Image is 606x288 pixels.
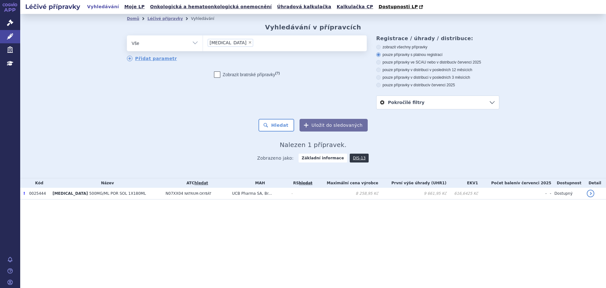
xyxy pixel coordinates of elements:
[257,154,294,162] span: Zobrazeno jako:
[194,181,208,185] a: hledat
[335,3,375,11] a: Kalkulačka CP
[229,188,288,199] td: UCB Pharma SA, Br...
[275,3,333,11] a: Úhradová kalkulačka
[214,71,280,78] label: Zobrazit bratrské přípravky
[258,119,294,132] button: Hledat
[147,16,183,21] a: Léčivé přípravky
[551,178,584,188] th: Dostupnost
[148,3,274,11] a: Onkologická a hematoonkologická onemocnění
[587,190,594,197] a: detail
[378,188,447,199] td: 9 661,95 Kč
[255,39,258,46] input: [MEDICAL_DATA]
[163,178,229,188] th: ATC
[551,188,584,199] td: Dostupný
[191,14,223,23] li: Vyhledávání
[376,67,499,72] label: pouze přípravky v distribuci v posledních 12 měsících
[376,52,499,57] label: pouze přípravky s platnou registrací
[288,178,314,188] th: RS
[378,178,447,188] th: První výše úhrady (UHR1)
[280,141,347,149] span: Nalezen 1 přípravek.
[376,45,499,50] label: zobrazit všechny přípravky
[299,154,347,162] strong: Základní informace
[314,178,378,188] th: Maximální cena výrobce
[518,181,551,185] span: v červenci 2025
[89,191,146,196] span: 500MG/ML POR SOL 1X180ML
[447,188,478,199] td: 616,6425 Kč
[314,188,378,199] td: 8 258,95 Kč
[376,83,499,88] label: pouze přípravky v distribuci
[26,188,49,199] td: 0025444
[49,178,162,188] th: Název
[166,191,183,196] span: N07XX04
[478,178,551,188] th: Počet balení
[184,192,211,195] span: NATRIUM-OXYBÁT
[265,23,361,31] h2: Vyhledávání v přípravcích
[52,191,88,196] span: [MEDICAL_DATA]
[229,178,288,188] th: MAH
[23,191,25,196] span: Poslední data tohoto produktu jsou ze SCAU platného k 01.04.2013.
[210,40,247,45] span: [MEDICAL_DATA]
[20,2,85,11] h2: Léčivé přípravky
[547,188,551,199] td: -
[454,60,481,64] span: v červenci 2025
[85,3,121,11] a: Vyhledávání
[376,75,499,80] label: pouze přípravky v distribuci v posledních 3 měsících
[288,188,314,199] td: -
[127,56,177,61] a: Přidat parametr
[378,4,418,9] span: Dostupnosti LP
[428,83,455,87] span: v červenci 2025
[584,178,606,188] th: Detail
[26,178,49,188] th: Kód
[377,96,499,109] a: Pokročilé filtry
[127,16,139,21] a: Domů
[350,154,369,162] a: DIS-13
[447,178,478,188] th: EKV1
[248,40,252,44] span: ×
[299,181,312,185] del: hledat
[376,35,499,41] h3: Registrace / úhrady / distribuce:
[377,3,426,11] a: Dostupnosti LP
[300,119,368,132] button: Uložit do sledovaných
[122,3,146,11] a: Moje LP
[299,181,312,185] a: vyhledávání neobsahuje žádnou platnou referenční skupinu
[376,60,499,65] label: pouze přípravky ve SCAU nebo v distribuci
[478,188,547,199] td: -
[275,71,280,75] abbr: (?)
